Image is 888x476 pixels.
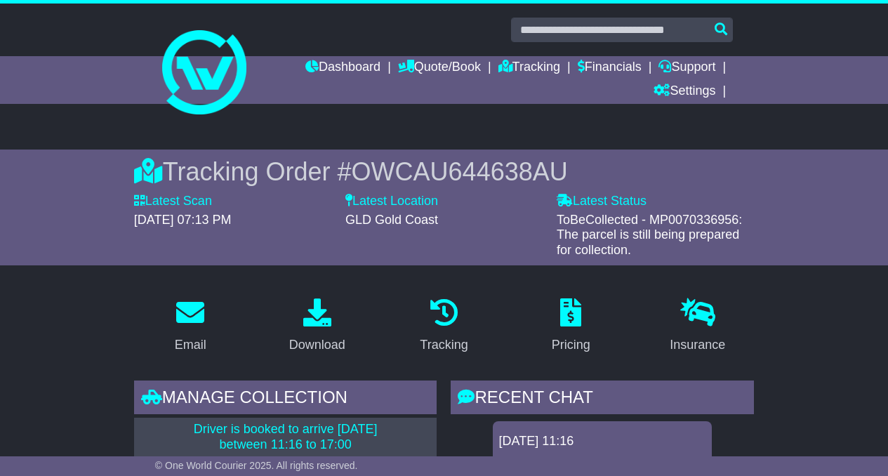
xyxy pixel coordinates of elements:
div: Pricing [552,336,590,355]
a: Support [658,56,715,80]
div: Insurance [670,336,725,355]
div: Tracking Order # [134,157,754,187]
div: [DATE] 11:16 [498,434,706,449]
a: Email [166,293,216,359]
label: Latest Scan [134,194,212,209]
span: ToBeCollected - MP0070336956: The parcel is still being prepared for collection. [557,213,742,257]
a: Download [280,293,354,359]
label: Latest Location [345,194,438,209]
span: GLD Gold Coast [345,213,438,227]
a: Tracking [498,56,560,80]
div: Download [289,336,345,355]
a: Pricing [543,293,599,359]
a: Insurance [661,293,734,359]
div: Manage collection [134,381,437,418]
div: Tracking [420,336,468,355]
span: OWCAU644638AU [352,157,568,186]
div: RECENT CHAT [451,381,754,418]
a: Settings [654,80,715,104]
span: © One World Courier 2025. All rights reserved. [155,460,358,471]
label: Latest Status [557,194,647,209]
p: Driver is booked to arrive [DATE] between 11:16 to 17:00 [143,422,429,452]
a: Quote/Book [398,56,481,80]
div: Email [175,336,206,355]
a: Tracking [411,293,477,359]
a: Dashboard [305,56,380,80]
span: [DATE] 07:13 PM [134,213,232,227]
a: Financials [578,56,642,80]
